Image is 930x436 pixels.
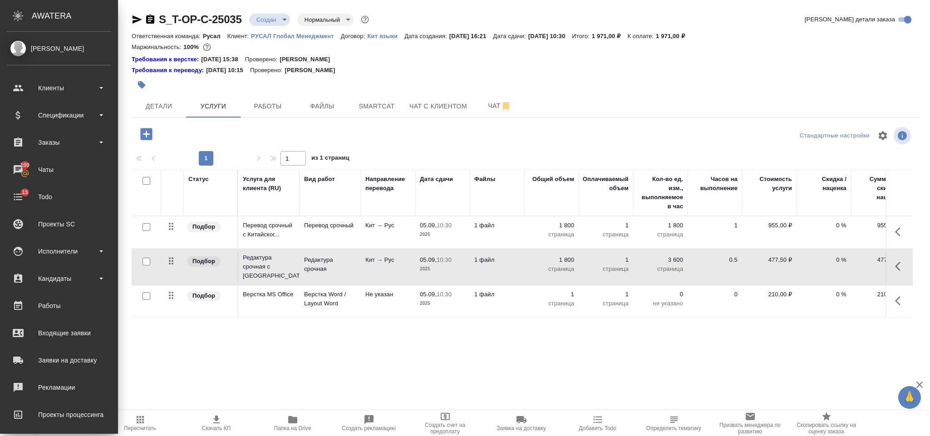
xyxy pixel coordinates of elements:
[2,403,116,426] a: Проекты процессинга
[359,14,371,25] button: Доп статусы указывают на важность/срочность заказа
[2,322,116,344] a: Входящие заявки
[797,129,872,143] div: split button
[32,7,118,25] div: AWATERA
[302,16,343,24] button: Нормальный
[529,230,574,239] p: страница
[437,291,452,298] p: 10:30
[420,299,465,308] p: 2025
[528,33,572,39] p: [DATE] 10:30
[583,265,629,274] p: страница
[7,190,111,204] div: Todo
[7,326,111,340] div: Входящие заявки
[367,32,404,39] a: Кит языки
[132,55,201,64] a: Требования к верстке:
[251,32,341,39] a: РУСАЛ Глобал Менеджмент
[420,222,437,229] p: 05.09,
[890,221,911,243] button: Показать кнопки
[7,81,111,95] div: Клиенты
[856,175,901,202] div: Сумма без скидки / наценки
[243,175,295,193] div: Услуга для клиента (RU)
[437,256,452,263] p: 10:30
[16,188,34,197] span: 15
[304,175,335,184] div: Вид работ
[638,255,683,265] p: 3 600
[7,136,111,149] div: Заказы
[2,294,116,317] a: Работы
[280,55,337,64] p: [PERSON_NAME]
[583,290,629,299] p: 1
[407,411,483,436] button: Создать счет на предоплату
[246,101,290,112] span: Работы
[474,221,520,230] p: 1 файл
[7,353,111,367] div: Заявки на доставку
[712,411,788,436] button: Призвать менеджера по развитию
[227,33,251,39] p: Клиент:
[192,101,235,112] span: Услуги
[437,222,452,229] p: 10:30
[300,101,344,112] span: Файлы
[159,13,242,25] a: S_T-OP-C-25035
[688,216,742,248] td: 1
[532,175,574,184] div: Общий объем
[856,255,901,265] p: 477,50 ₽
[254,16,279,24] button: Создан
[572,33,591,39] p: Итого:
[134,125,159,143] button: Добавить услугу
[474,175,495,184] div: Файлы
[304,255,356,274] p: Редактура срочная
[2,376,116,399] a: Рекламации
[894,127,913,144] span: Посмотреть информацию
[7,44,111,54] div: [PERSON_NAME]
[788,411,865,436] button: Скопировать ссылку на оценку заказа
[250,66,285,75] p: Проверено:
[7,408,111,421] div: Проекты процессинга
[2,186,116,208] a: 15Todo
[285,66,342,75] p: [PERSON_NAME]
[529,255,574,265] p: 1 800
[2,213,116,235] a: Проекты SC
[192,257,215,266] p: Подбор
[583,299,629,308] p: страница
[297,14,354,26] div: Создан
[245,55,280,64] p: Проверено:
[7,163,111,176] div: Чаты
[638,230,683,239] p: страница
[529,290,574,299] p: 1
[474,290,520,299] p: 1 файл
[656,33,692,39] p: 1 971,00 ₽
[7,299,111,313] div: Работы
[183,44,201,50] p: 100%
[274,425,311,431] span: Папка на Drive
[304,221,356,230] p: Перевод срочный
[132,44,183,50] p: Маржинальность:
[365,175,411,193] div: Направление перевода
[747,175,792,193] div: Стоимость услуги
[145,14,156,25] button: Скопировать ссылку
[2,349,116,372] a: Заявки на доставку
[132,14,143,25] button: Скопировать ссылку для ЯМессенджера
[192,291,215,300] p: Подбор
[365,221,411,230] p: Кит → Рус
[188,175,209,184] div: Статус
[890,290,911,312] button: Показать кнопки
[355,101,399,112] span: Smartcat
[583,255,629,265] p: 1
[365,290,411,299] p: Не указан
[132,33,203,39] p: Ответственная команда:
[794,422,859,435] span: Скопировать ссылку на оценку заказа
[902,388,917,407] span: 🙏
[583,175,629,193] div: Оплачиваемый объем
[243,221,295,239] p: Перевод срочный с Китайског...
[331,411,407,436] button: Создать рекламацию
[627,33,656,39] p: К оплате:
[474,255,520,265] p: 1 файл
[890,255,911,277] button: Показать кнопки
[529,299,574,308] p: страница
[478,100,522,112] span: Чат
[409,101,467,112] span: Чат с клиентом
[420,291,437,298] p: 05.09,
[203,33,227,39] p: Русал
[801,221,846,230] p: 0 %
[560,411,636,436] button: Добавить Todo
[638,265,683,274] p: страница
